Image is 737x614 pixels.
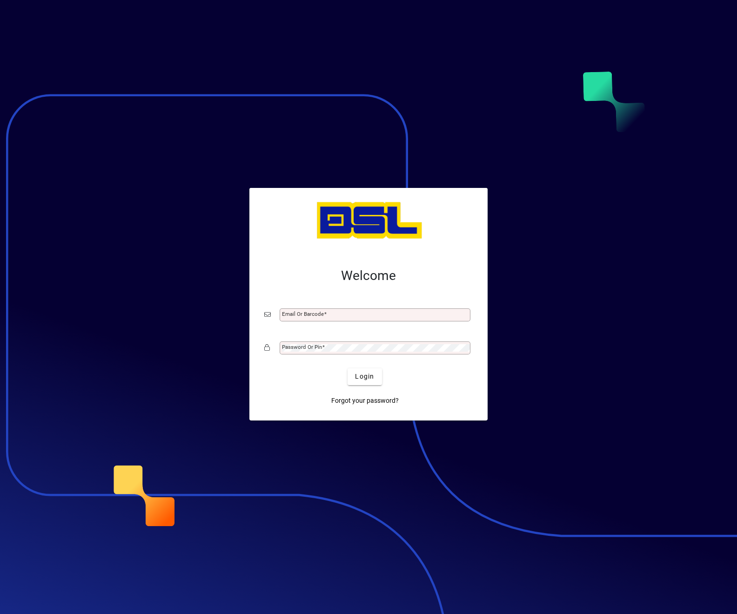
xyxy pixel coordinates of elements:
[348,368,382,385] button: Login
[328,393,402,409] a: Forgot your password?
[282,311,324,317] mat-label: Email or Barcode
[282,344,322,350] mat-label: Password or Pin
[264,268,473,284] h2: Welcome
[331,396,399,406] span: Forgot your password?
[355,372,374,381] span: Login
